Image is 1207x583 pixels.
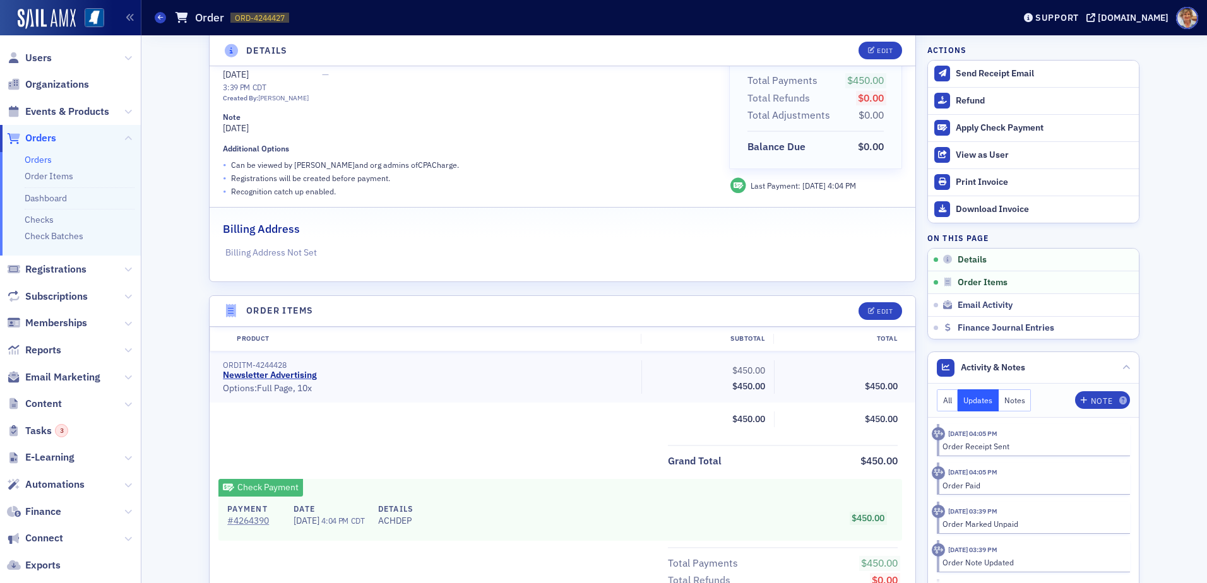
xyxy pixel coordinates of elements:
[668,454,722,469] div: Grand Total
[223,82,250,92] time: 3:39 PM
[932,427,945,440] div: Activity
[231,172,390,184] p: Registrations will be created before payment.
[1176,7,1198,29] span: Profile
[865,413,898,425] span: $450.00
[732,380,765,392] span: $450.00
[956,68,1133,79] div: Send Receipt Email
[859,109,884,121] span: $0.00
[928,141,1139,168] button: View as User
[859,42,902,59] button: Edit
[958,389,999,411] button: Updates
[7,131,56,145] a: Orders
[7,397,62,411] a: Content
[25,531,63,545] span: Connect
[948,507,997,515] time: 8/20/2025 03:39 PM
[956,177,1133,188] div: Print Invoice
[928,114,1139,141] button: Apply Check Payment
[877,47,893,54] div: Edit
[223,370,317,381] a: Newsletter Advertising
[25,424,68,438] span: Tasks
[747,108,835,123] span: Total Adjustments
[85,8,104,28] img: SailAMX
[958,254,987,266] span: Details
[858,91,884,104] span: $0.00
[847,74,884,86] span: $450.00
[928,196,1139,223] a: Download Invoice
[25,478,85,492] span: Automations
[223,144,289,153] div: Additional Options
[235,13,285,23] span: ORD-4244427
[927,44,966,56] h4: Actions
[7,370,100,384] a: Email Marketing
[223,93,258,102] span: Created By:
[732,365,765,376] span: $450.00
[928,87,1139,114] button: Refund
[25,316,87,330] span: Memberships
[7,343,61,357] a: Reports
[948,429,997,438] time: 9/12/2025 04:05 PM
[859,302,902,320] button: Edit
[852,512,884,524] span: $450.00
[932,466,945,480] div: Activity
[828,180,856,191] span: 4:04 PM
[25,154,52,165] a: Orders
[747,73,822,88] span: Total Payments
[956,204,1133,215] div: Download Invoice
[7,105,109,119] a: Events & Products
[195,10,224,25] h1: Order
[223,69,249,80] span: [DATE]
[7,316,87,330] a: Memberships
[55,424,68,437] div: 3
[961,361,1025,374] span: Activity & Notes
[958,277,1008,288] span: Order Items
[958,322,1054,334] span: Finance Journal Entries
[25,505,61,519] span: Finance
[18,9,76,29] img: SailAMX
[25,230,83,242] a: Check Batches
[747,108,830,123] div: Total Adjustments
[25,51,52,65] span: Users
[1075,391,1130,409] button: Note
[25,290,88,303] span: Subscriptions
[223,221,300,237] h2: Billing Address
[1091,397,1112,404] div: Note
[865,380,898,392] span: $450.00
[227,514,280,527] a: #4264390
[250,82,266,92] span: CDT
[223,112,241,122] div: Note
[322,68,355,81] span: —
[958,300,1013,311] span: Email Activity
[25,262,86,276] span: Registrations
[641,334,773,344] div: Subtotal
[668,556,738,571] div: Total Payments
[942,440,1121,452] div: Order Receipt Sent
[25,214,54,225] a: Checks
[223,158,227,172] span: •
[7,424,68,438] a: Tasks3
[7,290,88,303] a: Subscriptions
[956,150,1133,161] div: View as User
[231,159,459,170] p: Can be viewed by [PERSON_NAME] and org admins of CPACharge .
[76,8,104,30] a: View Homepage
[25,105,109,119] span: Events & Products
[7,51,52,65] a: Users
[932,543,945,556] div: Activity
[956,95,1133,107] div: Refund
[321,515,348,526] span: 4:04 PM
[25,370,100,384] span: Email Marketing
[7,505,61,519] a: Finance
[258,93,309,103] div: [PERSON_NAME]
[937,389,958,411] button: All
[223,360,633,370] div: ORDITM-4244428
[858,140,884,153] span: $0.00
[25,343,61,357] span: Reports
[928,61,1139,87] button: Send Receipt Email
[747,91,814,106] span: Total Refunds
[225,246,900,259] p: Billing Address Not Set
[25,558,61,572] span: Exports
[7,450,74,464] a: E-Learning
[747,73,818,88] div: Total Payments
[25,131,56,145] span: Orders
[25,192,67,204] a: Dashboard
[1098,12,1168,23] div: [DOMAIN_NAME]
